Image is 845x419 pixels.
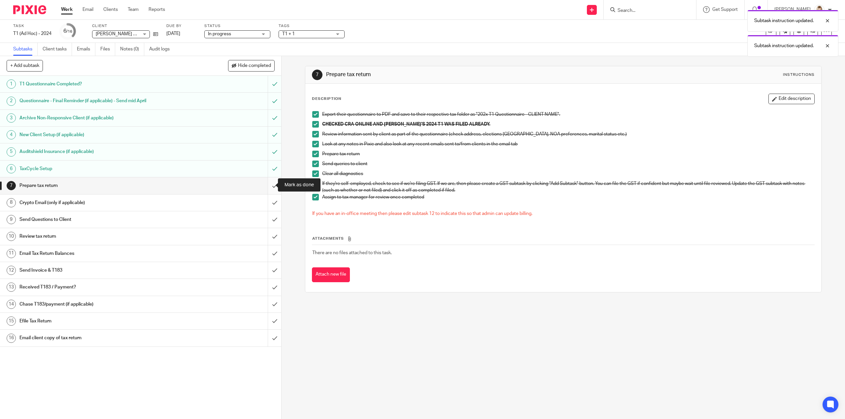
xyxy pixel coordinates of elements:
[754,17,814,24] p: Subtask instruction updated.
[7,113,16,123] div: 3
[7,130,16,139] div: 4
[7,316,16,326] div: 15
[19,96,181,106] h1: Questionnaire - Final Reminder (if applicable) - Send mid April
[322,194,814,200] p: Assign to tax manager for review once completed
[19,282,181,292] h1: Received T183 / Payment?
[228,60,275,71] button: Hide completed
[13,23,51,29] label: Task
[322,122,490,127] strong: CHECKED CRA ONLINE AND [PERSON_NAME]'S 2024 T1 WAS FILED ALREADY.
[77,43,95,56] a: Emails
[238,63,271,69] span: Hide completed
[7,60,43,71] button: + Add subtask
[7,249,16,258] div: 11
[7,283,16,292] div: 13
[19,249,181,258] h1: Email Tax Return Balances
[326,71,577,78] h1: Prepare tax return
[19,113,181,123] h1: Archive Non-Responsive Client (if applicable)
[312,267,350,282] button: Attach new file
[322,131,814,137] p: Review information sent by client as part of the questionnaire (check address, elections [GEOGRAP...
[166,23,196,29] label: Due by
[322,141,814,147] p: Look at any notes in Pixie and also look at any recent emails sent to/from clients in the email tab
[149,43,175,56] a: Audit logs
[61,6,73,13] a: Work
[120,43,144,56] a: Notes (0)
[149,6,165,13] a: Reports
[312,96,341,102] p: Description
[322,170,814,177] p: Clear all diagnostics
[19,164,181,174] h1: TaxCycle Setup
[814,5,825,15] img: Tayler%20Headshot%20Compressed%20Resized%202.jpg
[19,198,181,208] h1: Crypto Email (only if applicable)
[7,266,16,275] div: 12
[19,316,181,326] h1: Efile Tax Return
[66,30,72,33] small: /16
[7,300,16,309] div: 14
[19,147,181,157] h1: Auditshield Insurance (if applicable)
[7,198,16,207] div: 8
[19,181,181,191] h1: Prepare tax return
[312,237,344,240] span: Attachments
[103,6,118,13] a: Clients
[322,151,814,157] p: Prepare tax return
[282,32,295,36] span: T1 + 1
[783,72,815,77] div: Instructions
[7,79,16,89] div: 1
[312,211,532,216] span: If you have an in-office meeting then please edit subtask 12 to indicate this so that admin can u...
[7,215,16,224] div: 9
[19,130,181,140] h1: New Client Setup (if applicable)
[7,334,16,343] div: 16
[13,5,46,14] img: Pixie
[7,181,16,190] div: 7
[19,299,181,309] h1: Chase T183/payment (if applicable)
[322,180,814,194] p: If they're self-employed, check to see if we're filing GST. If we are, then please create a GST s...
[312,70,322,80] div: 7
[63,27,72,35] div: 6
[7,97,16,106] div: 2
[7,232,16,241] div: 10
[96,32,184,36] span: [PERSON_NAME] & [PERSON_NAME]-Blue
[19,215,181,224] h1: Send Questions to Client
[100,43,115,56] a: Files
[128,6,139,13] a: Team
[83,6,93,13] a: Email
[19,231,181,241] h1: Review tax return
[7,164,16,173] div: 6
[754,43,814,49] p: Subtask instruction updated.
[19,333,181,343] h1: Email client copy of tax return
[13,30,51,37] div: T1 (Ad Hoc) - 2024
[19,265,181,275] h1: Send Invoice & T183
[7,147,16,157] div: 5
[43,43,72,56] a: Client tasks
[19,79,181,89] h1: T1 Questionnaire Completed?
[322,111,814,118] p: Export their questionnaire to PDF and save to their respective tax folder as "202x T1 Questionnai...
[166,31,180,36] span: [DATE]
[92,23,158,29] label: Client
[279,23,345,29] label: Tags
[768,94,815,104] button: Edit description
[208,32,231,36] span: In progress
[322,161,814,167] p: Send queries to client
[204,23,270,29] label: Status
[312,251,392,255] span: There are no files attached to this task.
[13,43,38,56] a: Subtasks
